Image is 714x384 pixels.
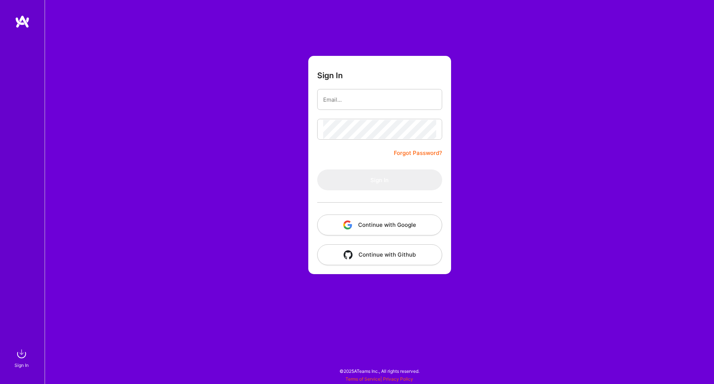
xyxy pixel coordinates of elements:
[383,376,413,382] a: Privacy Policy
[317,169,442,190] button: Sign In
[317,244,442,265] button: Continue with Github
[344,250,353,259] img: icon
[317,71,343,80] h3: Sign In
[45,362,714,380] div: © 2025 ATeams Inc., All rights reserved.
[317,215,442,235] button: Continue with Google
[345,376,380,382] a: Terms of Service
[394,149,442,158] a: Forgot Password?
[345,376,413,382] span: |
[14,346,29,361] img: sign in
[15,15,30,28] img: logo
[15,361,29,369] div: Sign In
[323,90,436,109] input: Email...
[343,220,352,229] img: icon
[16,346,29,369] a: sign inSign In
